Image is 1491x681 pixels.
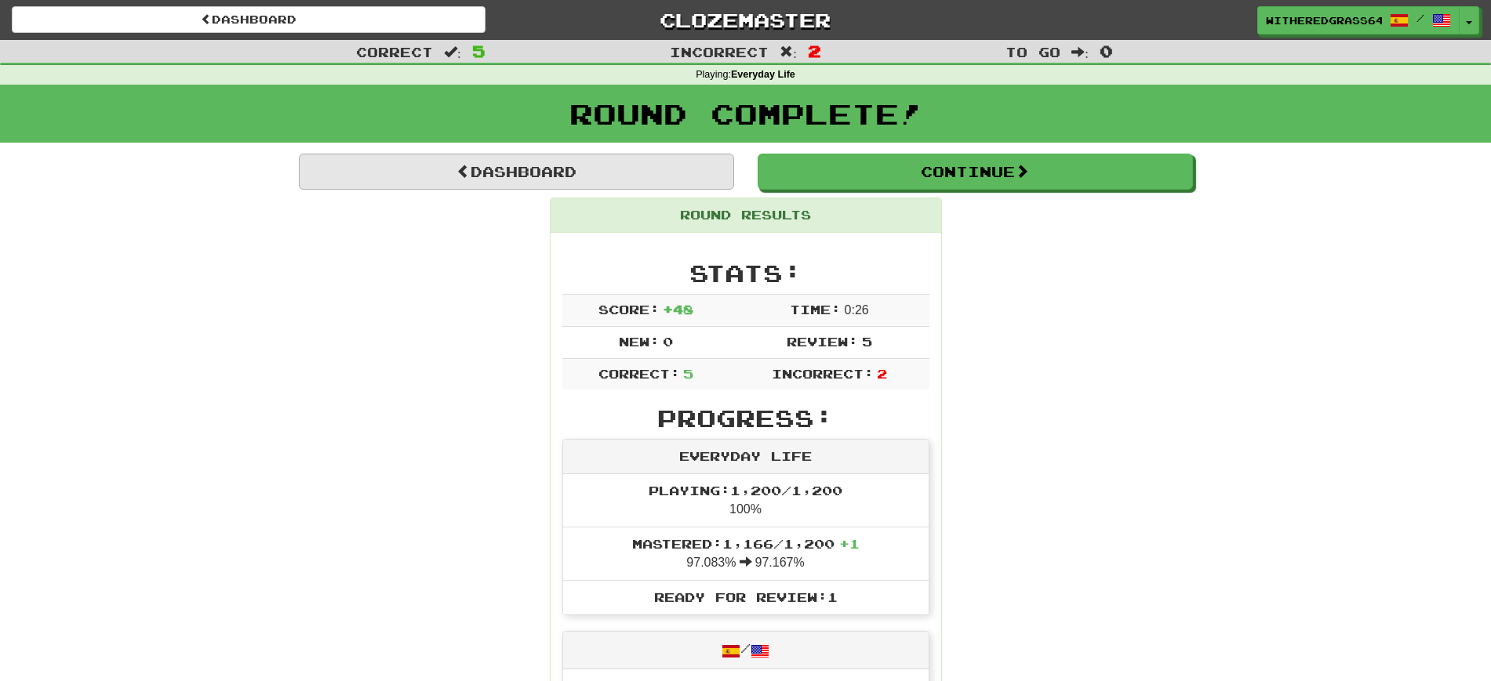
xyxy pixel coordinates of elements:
span: Ready for Review: 1 [654,589,838,604]
span: New: [619,334,660,349]
span: Score: [598,302,660,317]
span: Incorrect: [772,366,874,381]
span: 5 [472,42,485,60]
h1: Round Complete! [5,98,1486,129]
span: 2 [877,366,887,381]
li: 97.083% 97.167% [563,527,929,581]
div: / [563,632,929,668]
h2: Stats: [562,260,929,286]
strong: Everyday Life [731,69,795,80]
span: 0 [663,334,673,349]
span: + 1 [839,536,860,551]
span: Playing: 1,200 / 1,200 [649,483,842,498]
span: : [780,45,797,59]
span: / [1416,13,1424,24]
span: 0 : 26 [845,303,869,317]
span: + 48 [663,302,693,317]
span: 0 [1100,42,1113,60]
span: Incorrect [670,44,769,60]
div: Round Results [551,198,941,233]
span: 5 [683,366,693,381]
span: Mastered: 1,166 / 1,200 [632,536,860,551]
span: 5 [862,334,872,349]
span: Review: [787,334,858,349]
span: Correct [356,44,433,60]
a: Dashboard [299,154,734,190]
span: Correct: [598,366,680,381]
h2: Progress: [562,405,929,431]
span: 2 [808,42,821,60]
span: : [444,45,461,59]
a: Clozemaster [509,6,983,34]
a: WitheredGrass6488 / [1257,6,1460,34]
span: WitheredGrass6488 [1266,13,1382,27]
span: To go [1006,44,1060,60]
a: Dashboard [12,6,485,33]
span: Time: [790,302,841,317]
span: : [1071,45,1089,59]
div: Everyday Life [563,440,929,474]
li: 100% [563,474,929,527]
button: Continue [758,154,1193,190]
